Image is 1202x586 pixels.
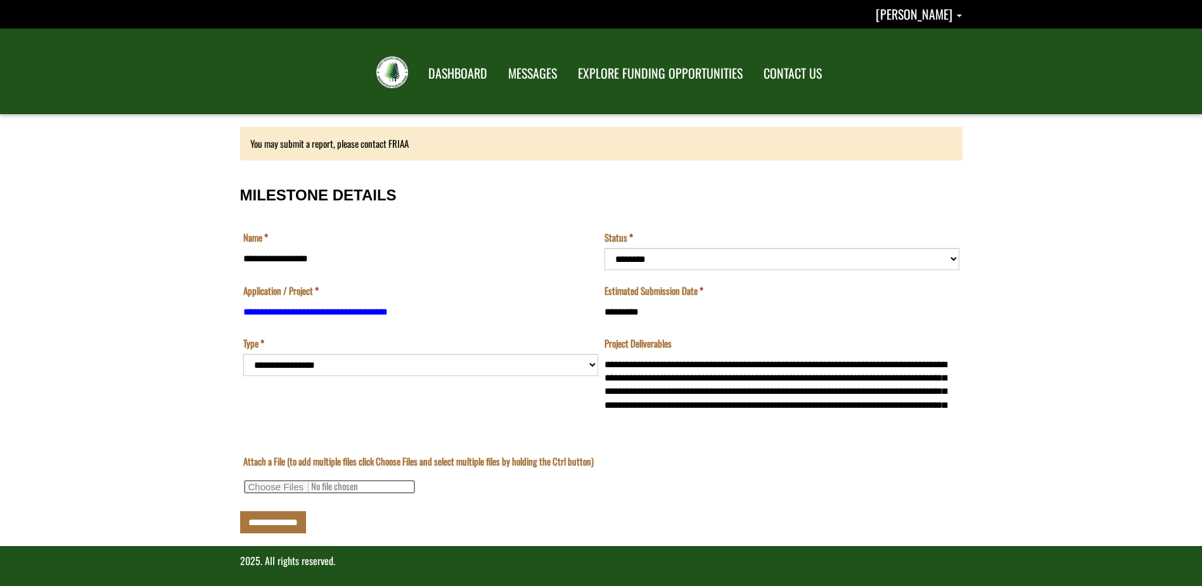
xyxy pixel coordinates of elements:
textarea: Project Deliverables [604,354,959,416]
span: [PERSON_NAME] [876,4,952,23]
input: Name [243,248,598,270]
label: Application / Project [243,284,319,297]
fieldset: MILESTONE DETAILS [240,174,962,429]
img: FRIAA Submissions Portal [376,56,408,88]
label: Attach a File (to add multiple files click Choose Files and select multiple files by holding the ... [243,455,594,468]
div: You may submit a report, please contact FRIAA [240,127,962,160]
label: Project Deliverables [604,337,672,350]
a: EXPLORE FUNDING OPPORTUNITIES [568,58,752,89]
div: Milestone Details [240,174,962,533]
h3: MILESTONE DETAILS [240,187,962,204]
a: Nicole Marburg [876,4,962,23]
span: . All rights reserved. [260,553,335,568]
input: Application / Project is a required field. [243,301,598,323]
p: 2025 [240,554,962,568]
a: MESSAGES [499,58,566,89]
input: Attach a File (to add multiple files click Choose Files and select multiple files by holding the ... [243,479,416,494]
label: Estimated Submission Date [604,284,703,297]
a: CONTACT US [754,58,831,89]
label: Type [243,337,264,350]
label: Status [604,231,633,244]
nav: Main Navigation [417,54,831,89]
label: Name [243,231,268,244]
a: DASHBOARD [419,58,497,89]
